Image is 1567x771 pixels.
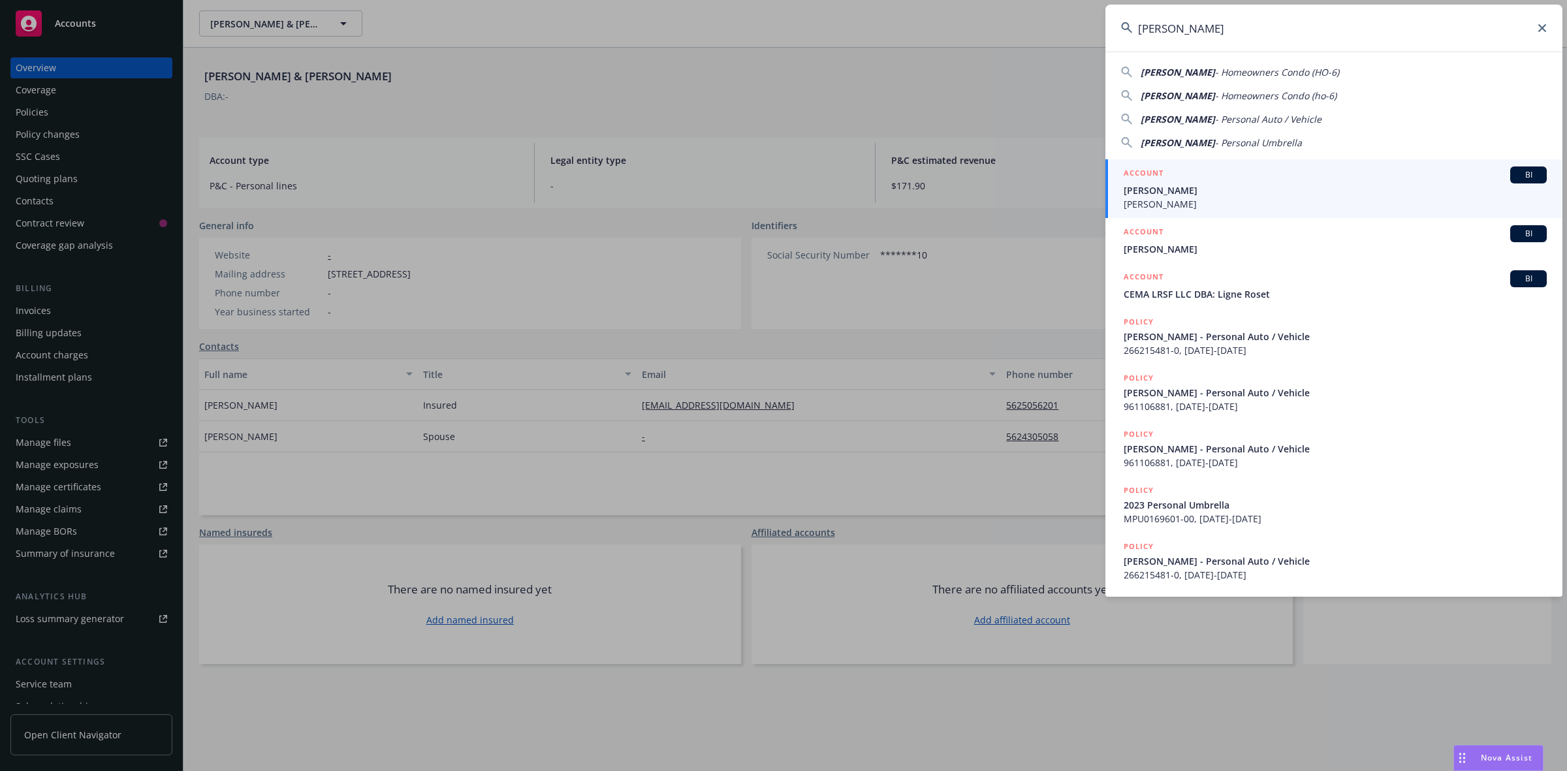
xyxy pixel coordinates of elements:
span: - Personal Umbrella [1215,136,1302,149]
span: - Personal Auto / Vehicle [1215,113,1322,125]
input: Search... [1105,5,1562,52]
span: 961106881, [DATE]-[DATE] [1124,456,1547,469]
a: ACCOUNTBICEMA LRSF LLC DBA: Ligne Roset [1105,263,1562,308]
span: BI [1515,273,1542,285]
span: [PERSON_NAME] - Personal Auto / Vehicle [1124,554,1547,568]
a: POLICY[PERSON_NAME] - Personal Auto / Vehicle961106881, [DATE]-[DATE] [1105,364,1562,420]
a: ACCOUNTBI[PERSON_NAME][PERSON_NAME] [1105,159,1562,218]
span: [PERSON_NAME] - Personal Auto / Vehicle [1124,386,1547,400]
h5: ACCOUNT [1124,166,1163,182]
h5: POLICY [1124,315,1154,328]
h5: POLICY [1124,484,1154,497]
div: Drag to move [1454,746,1470,770]
button: Nova Assist [1453,745,1543,771]
span: [PERSON_NAME] [1141,136,1215,149]
span: CEMA LRSF LLC DBA: Ligne Roset [1124,287,1547,301]
span: - Homeowners Condo (ho-6) [1215,89,1337,102]
span: BI [1515,228,1542,240]
span: MPU0169601-00, [DATE]-[DATE] [1124,512,1547,526]
a: POLICY[PERSON_NAME] - Personal Auto / Vehicle266215481-0, [DATE]-[DATE] [1105,308,1562,364]
span: 961106881, [DATE]-[DATE] [1124,400,1547,413]
span: Nova Assist [1481,752,1532,763]
span: [PERSON_NAME] - Personal Auto / Vehicle [1124,330,1547,343]
span: [PERSON_NAME] [1141,113,1215,125]
a: POLICY[PERSON_NAME] - Personal Auto / Vehicle961106881, [DATE]-[DATE] [1105,420,1562,477]
a: POLICY2023 Personal UmbrellaMPU0169601-00, [DATE]-[DATE] [1105,477,1562,533]
span: [PERSON_NAME] [1124,197,1547,211]
span: 2023 Personal Umbrella [1124,498,1547,512]
span: [PERSON_NAME] [1124,183,1547,197]
span: 266215481-0, [DATE]-[DATE] [1124,343,1547,357]
a: POLICY[PERSON_NAME] - Personal Auto / Vehicle266215481-0, [DATE]-[DATE] [1105,533,1562,589]
h5: POLICY [1124,540,1154,553]
span: [PERSON_NAME] [1124,242,1547,256]
h5: POLICY [1124,371,1154,385]
span: [PERSON_NAME] [1141,66,1215,78]
a: ACCOUNTBI[PERSON_NAME] [1105,218,1562,263]
h5: ACCOUNT [1124,270,1163,286]
h5: ACCOUNT [1124,225,1163,241]
span: [PERSON_NAME] - Personal Auto / Vehicle [1124,442,1547,456]
span: [PERSON_NAME] [1141,89,1215,102]
h5: POLICY [1124,428,1154,441]
span: 266215481-0, [DATE]-[DATE] [1124,568,1547,582]
span: BI [1515,169,1542,181]
span: - Homeowners Condo (HO-6) [1215,66,1339,78]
